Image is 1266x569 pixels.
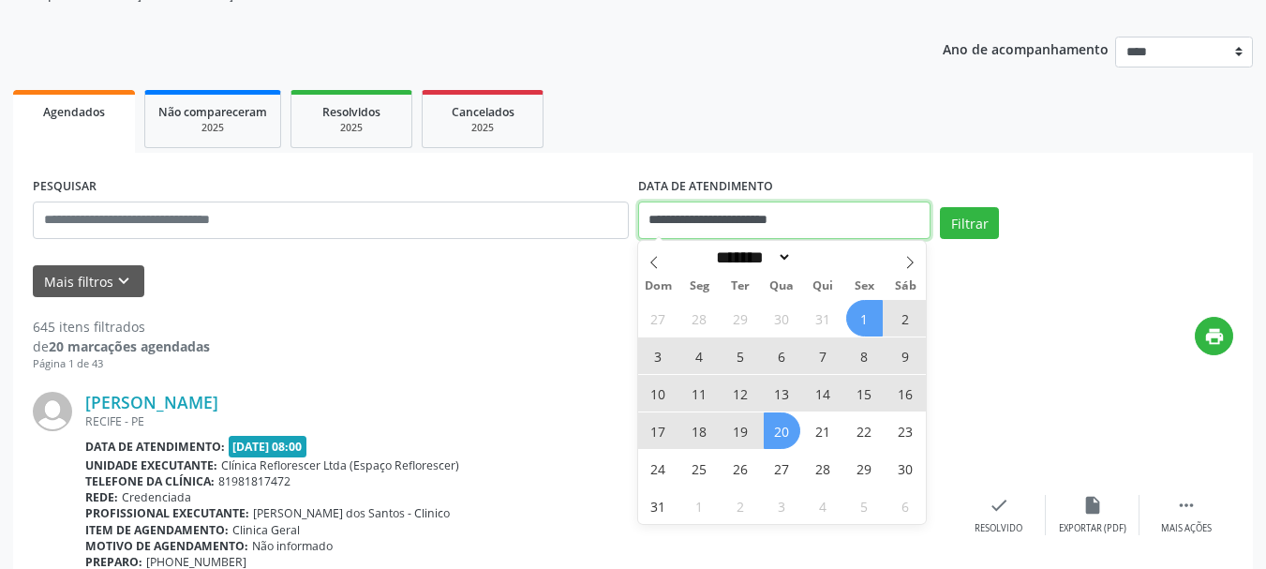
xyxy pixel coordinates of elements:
div: de [33,337,210,356]
span: Agosto 10, 2025 [640,375,677,412]
b: Unidade executante: [85,457,217,473]
i: insert_drive_file [1082,495,1103,516]
span: Agosto 2, 2025 [887,300,924,337]
i: keyboard_arrow_down [113,271,134,292]
span: Agosto 11, 2025 [681,375,718,412]
span: Agosto 19, 2025 [722,412,759,449]
span: Agosto 18, 2025 [681,412,718,449]
span: Agosto 4, 2025 [681,337,718,374]
span: Agosto 30, 2025 [887,450,924,487]
button: Mais filtroskeyboard_arrow_down [33,265,144,298]
button: Filtrar [940,207,999,239]
span: Agosto 7, 2025 [805,337,842,374]
b: Data de atendimento: [85,439,225,455]
span: Sex [843,280,885,292]
span: Qui [802,280,843,292]
i: check [989,495,1009,516]
span: Agosto 29, 2025 [846,450,883,487]
span: Agosto 24, 2025 [640,450,677,487]
div: 645 itens filtrados [33,317,210,337]
strong: 20 marcações agendadas [49,337,210,355]
span: Não informado [252,538,333,554]
i:  [1176,495,1197,516]
span: Resolvidos [322,104,380,120]
span: Setembro 2, 2025 [722,487,759,524]
b: Profissional executante: [85,505,249,521]
div: 2025 [158,121,267,135]
span: Dom [638,280,679,292]
a: [PERSON_NAME] [85,392,218,412]
span: Agosto 25, 2025 [681,450,718,487]
span: Agosto 22, 2025 [846,412,883,449]
span: Agosto 3, 2025 [640,337,677,374]
span: Agosto 20, 2025 [764,412,800,449]
span: 81981817472 [218,473,290,489]
span: Agosto 27, 2025 [764,450,800,487]
p: Ano de acompanhamento [943,37,1109,60]
b: Item de agendamento: [85,522,229,538]
span: Agosto 1, 2025 [846,300,883,337]
span: Setembro 6, 2025 [887,487,924,524]
label: PESQUISAR [33,172,97,202]
div: Página 1 de 43 [33,356,210,372]
span: Agosto 13, 2025 [764,375,800,412]
span: Agosto 12, 2025 [722,375,759,412]
span: [PERSON_NAME] dos Santos - Clinico [253,505,450,521]
span: Agosto 28, 2025 [805,450,842,487]
div: 2025 [305,121,398,135]
b: Rede: [85,489,118,505]
span: Julho 28, 2025 [681,300,718,337]
span: Seg [678,280,720,292]
select: Month [710,247,793,267]
span: Agosto 8, 2025 [846,337,883,374]
b: Telefone da clínica: [85,473,215,489]
span: [DATE] 08:00 [229,436,307,457]
span: Julho 30, 2025 [764,300,800,337]
span: Julho 29, 2025 [722,300,759,337]
div: Resolvido [975,522,1022,535]
span: Agosto 17, 2025 [640,412,677,449]
span: Agosto 31, 2025 [640,487,677,524]
span: Cancelados [452,104,514,120]
span: Qua [761,280,802,292]
span: Agosto 21, 2025 [805,412,842,449]
span: Clinica Geral [232,522,300,538]
label: DATA DE ATENDIMENTO [638,172,773,202]
b: Motivo de agendamento: [85,538,248,554]
span: Agosto 9, 2025 [887,337,924,374]
span: Agosto 6, 2025 [764,337,800,374]
i: print [1204,326,1225,347]
div: Exportar (PDF) [1059,522,1126,535]
span: Credenciada [122,489,191,505]
span: Setembro 5, 2025 [846,487,883,524]
span: Agosto 26, 2025 [722,450,759,487]
span: Não compareceram [158,104,267,120]
span: Setembro 1, 2025 [681,487,718,524]
span: Agosto 14, 2025 [805,375,842,412]
div: 2025 [436,121,529,135]
span: Agosto 16, 2025 [887,375,924,412]
input: Year [792,247,854,267]
img: img [33,392,72,431]
span: Setembro 4, 2025 [805,487,842,524]
span: Julho 27, 2025 [640,300,677,337]
span: Agendados [43,104,105,120]
span: Ter [720,280,761,292]
div: Mais ações [1161,522,1212,535]
span: Sáb [885,280,926,292]
span: Setembro 3, 2025 [764,487,800,524]
span: Agosto 23, 2025 [887,412,924,449]
span: Clínica Reflorescer Ltda (Espaço Reflorescer) [221,457,459,473]
span: Agosto 15, 2025 [846,375,883,412]
span: Agosto 5, 2025 [722,337,759,374]
div: RECIFE - PE [85,413,952,429]
button: print [1195,317,1233,355]
span: Julho 31, 2025 [805,300,842,337]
